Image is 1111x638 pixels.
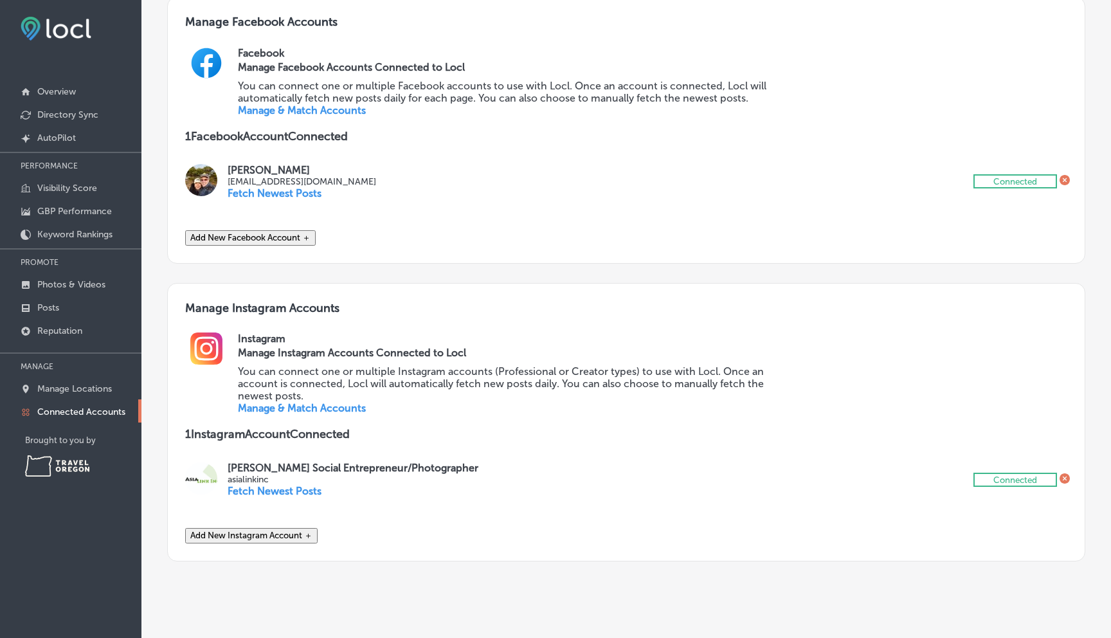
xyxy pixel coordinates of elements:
[973,473,1057,487] button: Connected
[37,132,76,143] p: AutoPilot
[185,15,1067,46] h3: Manage Facebook Accounts
[37,183,97,194] p: Visibility Score
[37,325,82,336] p: Reputation
[238,104,366,116] a: Manage & Match Accounts
[228,485,478,497] p: Fetch Newest Posts
[37,109,98,120] p: Directory Sync
[228,164,376,176] p: [PERSON_NAME]
[37,229,113,240] p: Keyword Rankings
[228,474,478,485] p: asialinkinc
[37,206,112,217] p: GBP Performance
[238,365,777,402] p: You can connect one or multiple Instagram accounts (Professional or Creator types) to use with Lo...
[37,383,112,394] p: Manage Locations
[25,435,141,445] p: Brought to you by
[185,301,1067,333] h3: Manage Instagram Accounts
[185,129,1067,143] p: 1 Facebook Account Connected
[185,230,316,246] button: Add New Facebook Account ＋
[238,47,1067,59] h2: Facebook
[37,86,76,97] p: Overview
[185,427,1067,441] p: 1 Instagram Account Connected
[228,187,376,199] p: Fetch Newest Posts
[238,80,777,104] p: You can connect one or multiple Facebook accounts to use with Locl. Once an account is connected,...
[25,455,89,477] img: Travel Oregon
[238,61,777,73] h3: Manage Facebook Accounts Connected to Locl
[228,176,376,187] p: [EMAIL_ADDRESS][DOMAIN_NAME]
[238,333,1067,345] h2: Instagram
[973,174,1057,188] button: Connected
[37,279,105,290] p: Photos & Videos
[37,406,125,417] p: Connected Accounts
[21,17,91,41] img: fda3e92497d09a02dc62c9cd864e3231.png
[238,347,777,359] h3: Manage Instagram Accounts Connected to Locl
[228,462,478,474] p: [PERSON_NAME] Social Entrepreneur/Photographer
[185,528,318,543] button: Add New Instagram Account ＋
[238,402,366,414] a: Manage & Match Accounts
[37,302,59,313] p: Posts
